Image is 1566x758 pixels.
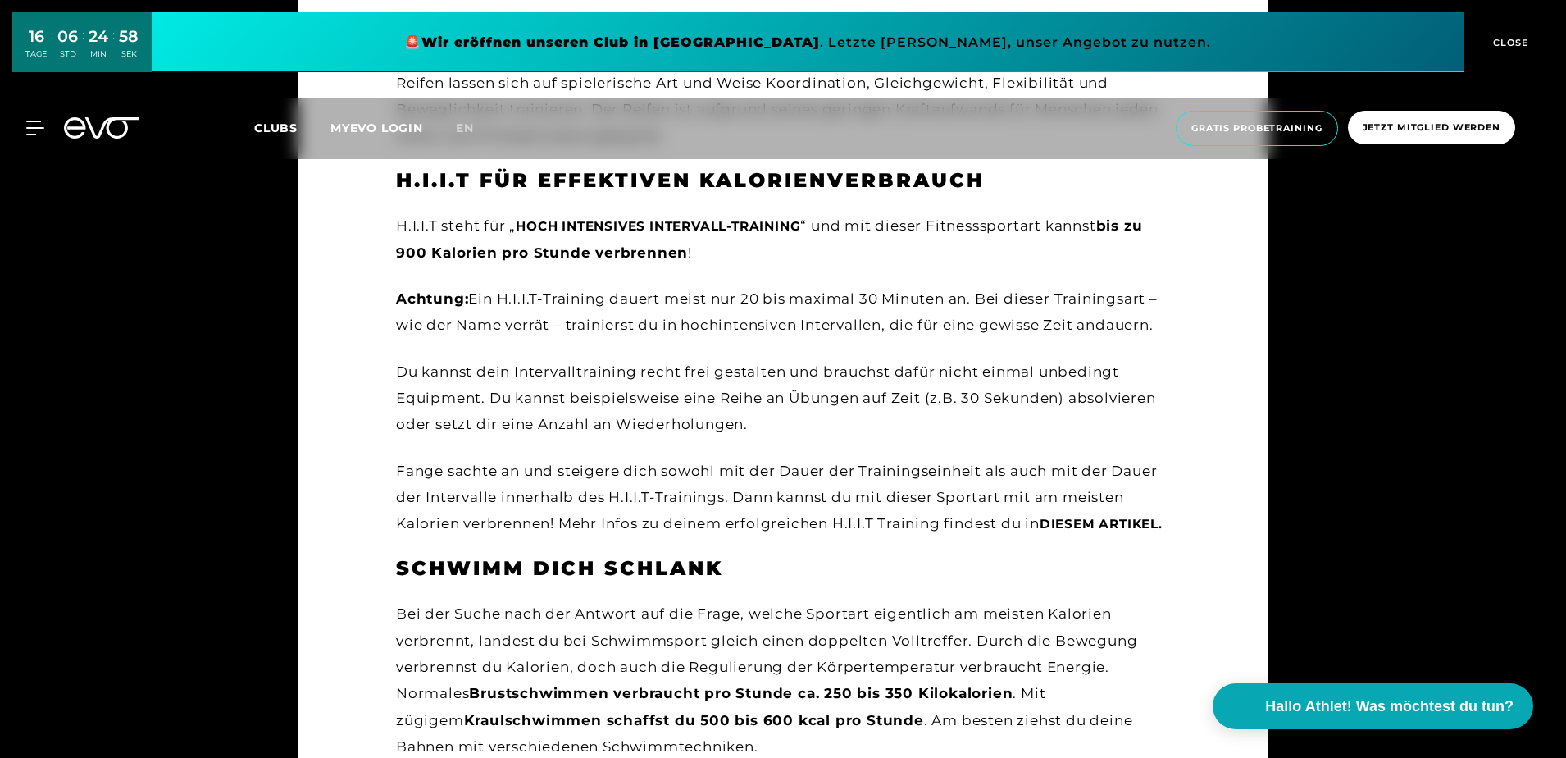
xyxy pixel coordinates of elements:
[1265,696,1514,718] span: Hallo Athlet! Was möchtest du tun?
[1171,111,1343,146] a: Gratis Probetraining
[396,458,1170,537] div: Fange sachte an und steigere dich sowohl mit der Dauer der Trainingseinheit als auch mit der Daue...
[1464,12,1554,72] button: CLOSE
[396,168,1170,193] h3: H.I.I.T für effektiven Kalorienverbrauch
[1040,515,1163,532] a: diesem Artikel.
[469,685,1013,701] strong: Brustschwimmen verbraucht pro Stunde ca. 250 bis 350 Kilokalorien
[1363,121,1500,135] span: Jetzt Mitglied werden
[25,25,47,48] div: 16
[396,285,1170,339] div: Ein H.I.I.T-Training dauert meist nur 20 bis maximal 30 Minuten an. Bei dieser Trainingsart – wie...
[464,712,924,728] strong: Kraulschwimmen schaffst du 500 bis 600 kcal pro Stunde
[89,25,108,48] div: 24
[25,48,47,60] div: TAGE
[396,217,1142,260] strong: bis zu 900 Kalorien pro Stunde verbrennen
[516,217,800,234] a: hoch intensives Intervall-Training
[119,25,139,48] div: 58
[396,556,1170,581] h3: Schwimm dich schlank
[57,25,78,48] div: 06
[89,48,108,60] div: MIN
[396,212,1170,266] div: H.I.I.T steht für „ “ und mit dieser Fitnesssportart kannst !
[1343,111,1520,146] a: Jetzt Mitglied werden
[254,120,330,135] a: Clubs
[254,121,298,135] span: Clubs
[1191,121,1322,135] span: Gratis Probetraining
[456,121,474,135] span: en
[57,48,78,60] div: STD
[112,26,115,70] div: :
[1213,683,1533,729] button: Hallo Athlet! Was möchtest du tun?
[330,121,423,135] a: MYEVO LOGIN
[119,48,139,60] div: SEK
[396,290,468,307] strong: Achtung:
[82,26,84,70] div: :
[516,218,800,234] span: hoch intensives Intervall-Training
[51,26,53,70] div: :
[1489,35,1529,50] span: CLOSE
[1040,516,1163,532] span: diesem Artikel.
[396,358,1170,438] div: Du kannst dein Intervalltraining recht frei gestalten und brauchst dafür nicht einmal unbedingt E...
[456,119,494,138] a: en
